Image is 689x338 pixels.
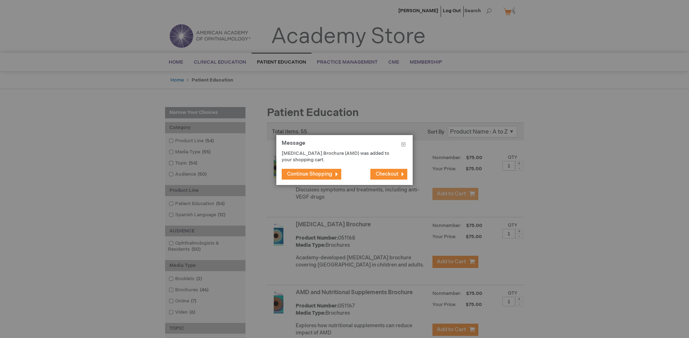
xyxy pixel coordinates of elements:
[282,169,341,180] button: Continue Shopping
[282,150,397,163] p: [MEDICAL_DATA] Brochure (AMD) was added to your shopping cart.
[282,140,407,150] h1: Message
[370,169,407,180] button: Checkout
[376,171,398,177] span: Checkout
[287,171,332,177] span: Continue Shopping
